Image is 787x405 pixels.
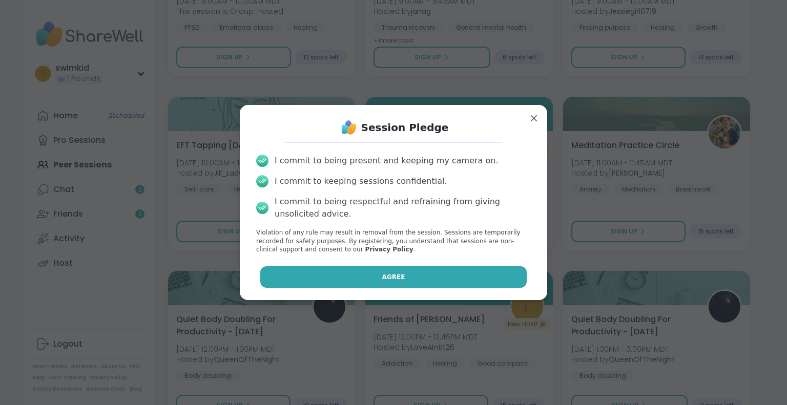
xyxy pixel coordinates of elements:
div: I commit to keeping sessions confidential. [275,175,447,187]
a: Privacy Policy [365,246,413,253]
p: Violation of any rule may result in removal from the session. Sessions are temporarily recorded f... [256,228,531,254]
img: ShareWell Logo [339,117,359,138]
h1: Session Pledge [361,120,449,135]
div: I commit to being respectful and refraining from giving unsolicited advice. [275,196,531,220]
div: I commit to being present and keeping my camera on. [275,155,498,167]
button: Agree [260,266,527,288]
span: Agree [382,272,405,282]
